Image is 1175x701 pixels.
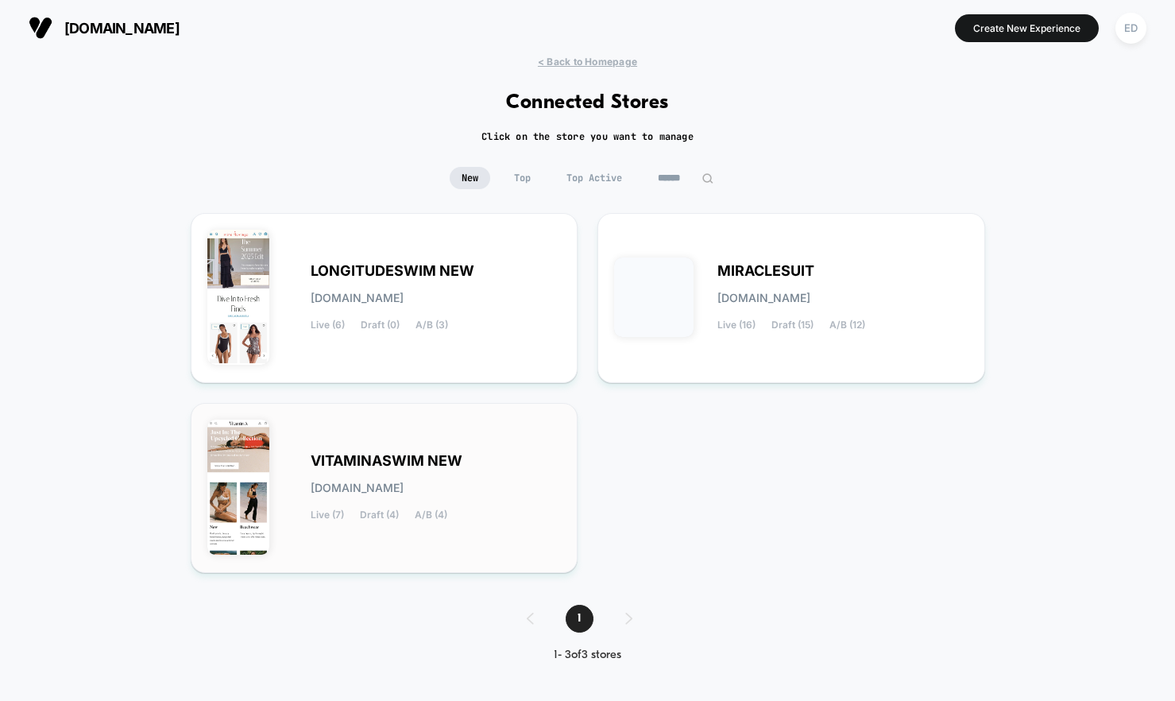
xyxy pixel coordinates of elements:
span: [DOMAIN_NAME] [717,292,810,304]
button: [DOMAIN_NAME] [24,15,184,41]
span: A/B (12) [829,320,865,331]
span: A/B (4) [415,509,447,521]
span: 1 [566,605,593,633]
span: < Back to Homepage [538,56,637,68]
span: [DOMAIN_NAME] [311,292,404,304]
img: edit [702,172,713,184]
span: Live (16) [717,320,756,331]
span: Live (7) [311,509,344,521]
h2: Click on the store you want to manage [481,130,694,143]
div: 1 - 3 of 3 stores [511,649,664,662]
span: [DOMAIN_NAME] [64,20,180,37]
img: MIRACLESUIT [614,258,694,337]
h1: Connected Stores [506,91,669,114]
span: Draft (4) [360,509,399,521]
span: Draft (0) [361,320,400,331]
img: VITAMINASWIM_NEW [207,420,270,555]
button: Create New Experience [955,14,1099,42]
div: ED [1115,13,1146,44]
span: LONGITUDESWIM NEW [311,265,474,277]
span: Top Active [555,167,634,189]
span: Top [502,167,543,189]
span: MIRACLESUIT [717,265,814,277]
span: New [450,167,490,189]
span: [DOMAIN_NAME] [311,482,404,494]
span: VITAMINASWIM NEW [311,455,462,467]
span: Draft (15) [771,320,814,331]
span: Live (6) [311,320,345,331]
span: A/B (3) [416,320,448,331]
img: Visually logo [29,16,52,40]
img: LONGITUDESWIM_NEW [207,230,270,365]
button: ED [1111,12,1151,45]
